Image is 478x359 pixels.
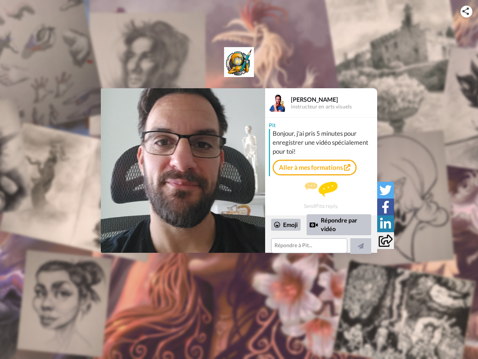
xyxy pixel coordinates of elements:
[462,7,469,15] img: ic_share.svg
[291,96,377,103] div: [PERSON_NAME]
[224,47,254,77] img: logo
[101,88,265,253] img: 9dccce98-6a8f-40d4-8c4b-1444f6308bde-thumb.jpg
[273,160,357,175] a: Aller à mes formations
[310,220,318,229] div: Reply by Video
[265,179,377,212] div: Send Pit a reply.
[265,118,377,129] div: Pit
[307,214,371,235] div: Répondre par vidéo
[273,129,375,156] div: Bonjour, j'ai pris 5 minutes pour enregistrer une vidéo spécialement pour toi!
[269,94,287,112] img: Profile Image
[271,219,301,231] div: Emoji
[291,104,377,110] div: instructeur en arts visuels
[305,182,338,197] img: message.svg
